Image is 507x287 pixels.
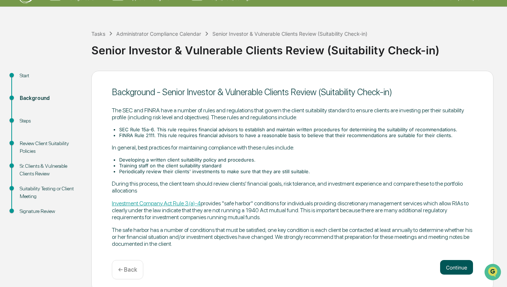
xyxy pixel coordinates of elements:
[15,106,46,113] span: Data Lookup
[440,260,473,275] button: Continue
[7,106,13,112] div: 🔎
[112,87,473,97] div: Background - Senior Investor & Vulnerable Clients Review (Suitability Check-in)
[50,89,94,102] a: 🗄️Attestations
[20,185,80,200] div: Suitability Testing or Client Meeting
[7,56,20,69] img: 1746055101610-c473b297-6a78-478c-a979-82029cc54cd1
[112,107,473,121] p: The SEC and FINRA have a number of rules and regulations that govern the client suitability stand...
[91,31,105,37] div: Tasks
[112,200,473,221] p: provides "safe harbor" conditions for individuals providing discretionary management services whi...
[119,157,473,163] li: Developing a written client suitability policy and procedures.
[20,208,80,215] div: Signature Review
[112,144,473,151] p: In general, best practices for maintaining compliance with these rules include:
[20,162,80,178] div: Sr. Clients & Vulnerable Clients Review
[124,58,133,67] button: Start new chat
[52,123,88,129] a: Powered byPylon
[20,94,80,102] div: Background
[15,92,47,99] span: Preclearance
[20,140,80,155] div: Review Client Suitability Policies
[73,124,88,129] span: Pylon
[20,72,80,79] div: Start
[4,89,50,102] a: 🖐️Preclearance
[119,132,473,138] li: FINRA Rule 2111. This rule requires financial advisors to have a reasonable basis to believe that...
[484,263,503,283] iframe: Open customer support
[20,117,80,125] div: Steps
[112,180,473,194] p: During this process, the client team should review clients' financial goals, risk tolerance, and ...
[119,168,473,174] li: Periodically review their clients' investments to make sure that they are still suitable.
[7,93,13,98] div: 🖐️
[4,103,49,116] a: 🔎Data Lookup
[112,226,473,247] p: The safe harbor has a number of conditions that must be satisfied; one key condition is each clie...
[212,31,367,37] div: Senior Investor & Vulnerable Clients Review (Suitability Check-in)
[118,266,137,273] p: ← Back
[91,38,503,57] div: Senior Investor & Vulnerable Clients Review (Suitability Check-in)
[119,127,473,132] li: SEC Rule 15a-6. This rule requires financial advisors to establish and maintain written procedure...
[60,92,91,99] span: Attestations
[53,93,59,98] div: 🗄️
[112,200,201,207] a: Investment Company Act Rule 3(a)-4
[116,31,201,37] div: Administrator Compliance Calendar
[25,63,92,69] div: We're available if you need us!
[7,15,133,27] p: How can we help?
[25,56,120,63] div: Start new chat
[119,163,473,168] li: Training staff on the client suitability standard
